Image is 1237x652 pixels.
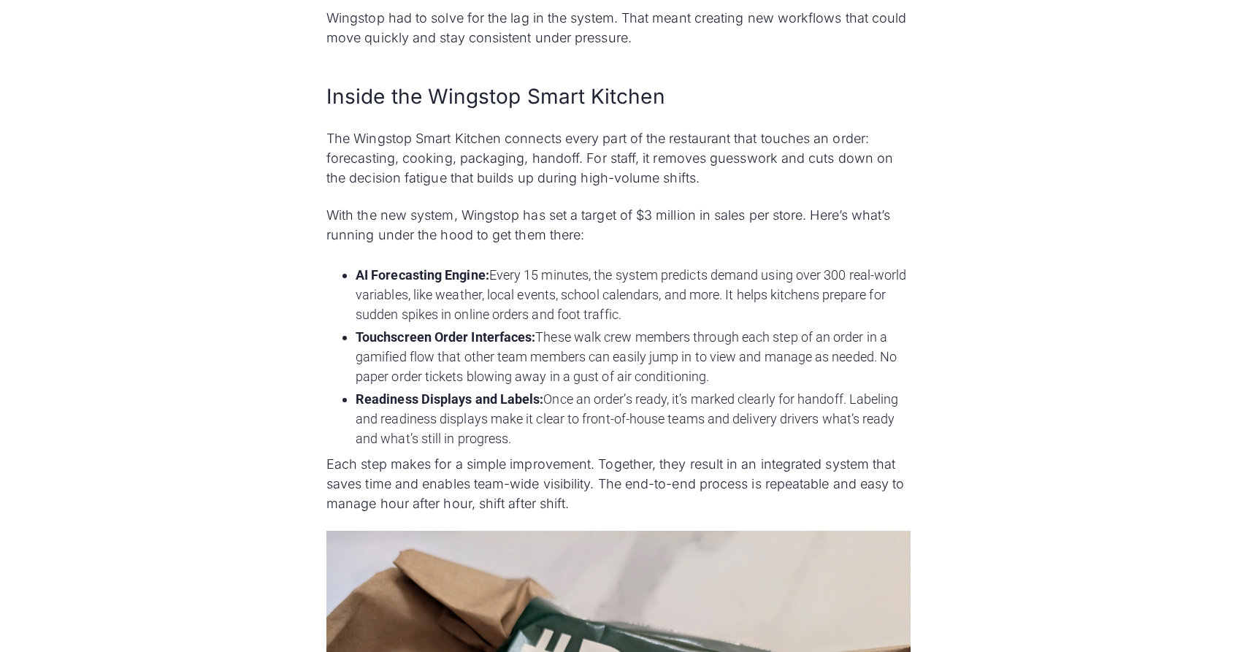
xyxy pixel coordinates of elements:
[356,389,911,448] li: Once an order’s ready, it’s marked clearly for handoff. Labeling and readiness displays make it c...
[356,329,535,345] strong: Touchscreen Order Interfaces:
[326,8,911,47] p: Wingstop had to solve for the lag in the system. That meant creating new workflows that could mov...
[326,205,911,245] p: With the new system, Wingstop has set a target of $3 million in sales per store. Here’s what’s ru...
[356,391,543,407] strong: Readiness Displays and Labels:
[326,129,911,188] p: The Wingstop Smart Kitchen connects every part of the restaurant that touches an order: forecasti...
[356,267,489,283] strong: AI Forecasting Engine:
[356,327,911,386] li: These walk crew members through each step of an order in a gamified flow that other team members ...
[356,265,911,324] li: Every 15 minutes, the system predicts demand using over 300 real-world variables, like weather, l...
[326,83,911,111] h2: Inside the Wingstop Smart Kitchen
[326,454,911,513] p: Each step makes for a simple improvement. Together, they result in an integrated system that save...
